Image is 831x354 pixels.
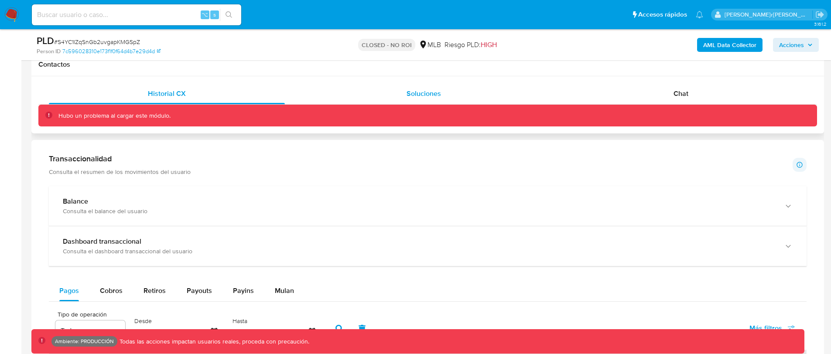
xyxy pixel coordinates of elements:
[213,10,216,19] span: s
[697,38,763,52] button: AML Data Collector
[148,88,186,99] span: Historial CX
[638,10,687,19] span: Accesos rápidos
[38,60,817,69] h1: Contactos
[58,112,171,120] p: Hubo un problema al cargar este módulo.
[696,11,703,18] a: Notificaciones
[220,9,238,21] button: search-icon
[32,9,241,20] input: Buscar usuario o caso...
[358,39,415,51] p: CLOSED - NO ROI
[407,88,441,99] span: Soluciones
[54,37,140,46] span: # S4YC1lZqSnGb2uvgapKMGSpZ
[37,34,54,48] b: PLD
[815,10,824,19] a: Salir
[445,40,497,50] span: Riesgo PLD:
[481,40,497,50] span: HIGH
[779,38,804,52] span: Acciones
[62,48,161,55] a: 7c596028310e173f1f0f64d4b7e29d4d
[674,88,688,99] span: Chat
[202,10,208,19] span: ⌥
[725,10,813,19] p: omar.guzman@mercadolibre.com.co
[814,20,827,27] span: 3.161.2
[55,340,114,343] p: Ambiente: PRODUCCIÓN
[37,48,61,55] b: Person ID
[773,38,819,52] button: Acciones
[117,337,309,346] p: Todas las acciones impactan usuarios reales, proceda con precaución.
[703,38,756,52] b: AML Data Collector
[419,40,441,50] div: MLB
